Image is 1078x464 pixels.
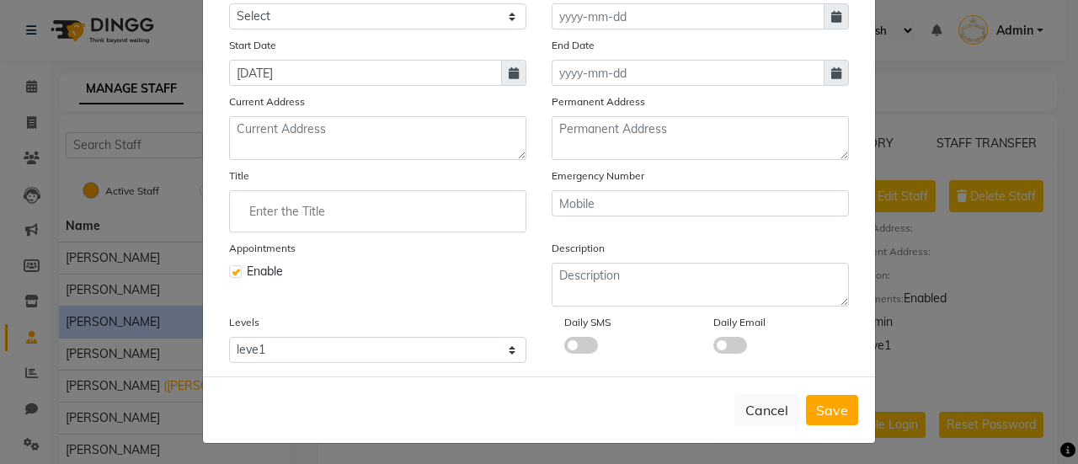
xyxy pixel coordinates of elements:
[564,315,611,330] label: Daily SMS
[734,394,799,426] button: Cancel
[229,94,305,109] label: Current Address
[229,60,502,86] input: yyyy-mm-dd
[229,38,276,53] label: Start Date
[552,241,605,256] label: Description
[229,168,249,184] label: Title
[713,315,766,330] label: Daily Email
[816,402,848,419] span: Save
[237,195,519,228] input: Enter the Title
[552,94,645,109] label: Permanent Address
[229,315,259,330] label: Levels
[552,38,595,53] label: End Date
[552,190,849,216] input: Mobile
[552,60,825,86] input: yyyy-mm-dd
[552,3,825,29] input: yyyy-mm-dd
[247,263,283,280] span: Enable
[806,395,858,425] button: Save
[552,168,644,184] label: Emergency Number
[229,241,296,256] label: Appointments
